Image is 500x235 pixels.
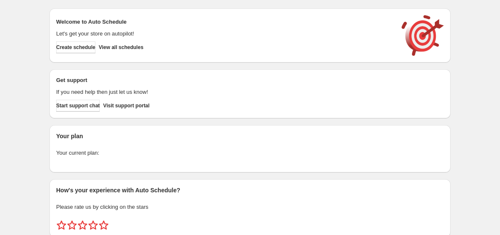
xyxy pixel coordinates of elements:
[103,102,149,109] span: Visit support portal
[56,18,393,26] h2: Welcome to Auto Schedule
[56,149,444,157] p: Your current plan:
[56,203,444,211] p: Please rate us by clicking on the stars
[56,186,444,194] h2: How's your experience with Auto Schedule?
[56,132,444,140] h2: Your plan
[99,44,144,51] span: View all schedules
[56,41,95,53] button: Create schedule
[56,88,393,96] p: If you need help then just let us know!
[56,102,100,109] span: Start support chat
[56,30,393,38] p: Let's get your store on autopilot!
[56,100,100,112] a: Start support chat
[56,76,393,85] h2: Get support
[99,41,144,53] button: View all schedules
[56,44,95,51] span: Create schedule
[103,100,149,112] a: Visit support portal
